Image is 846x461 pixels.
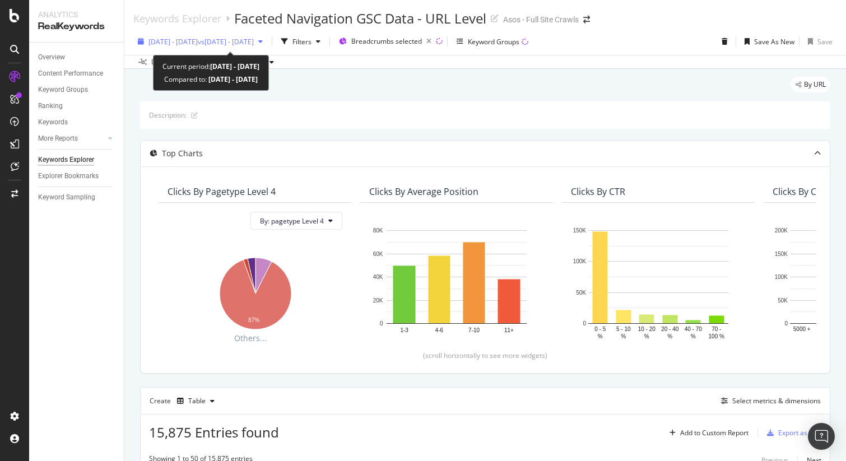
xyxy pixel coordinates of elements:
div: Keyword Sampling [38,192,95,203]
span: By: pagetype Level 4 [260,216,324,226]
text: 7-10 [468,327,480,333]
text: 70 - [712,326,721,332]
a: Overview [38,52,116,63]
div: Keywords [38,117,68,128]
button: Export as CSV [763,424,821,442]
text: 100 % [709,333,724,339]
text: % [644,333,649,339]
text: 20 - 40 [661,326,679,332]
text: 11+ [504,327,514,333]
text: % [621,333,626,339]
div: Open Intercom Messenger [808,423,835,450]
div: Select metrics & dimensions [732,396,821,406]
div: Top Charts [162,148,203,159]
text: % [667,333,672,339]
div: Content Performance [38,68,103,80]
a: Keywords [38,117,116,128]
text: 80K [373,227,383,234]
text: 40K [373,274,383,280]
text: 0 [380,320,383,327]
button: Breadcrumbs selected [334,32,436,50]
text: 150K [573,227,587,234]
a: Explorer Bookmarks [38,170,116,182]
div: Current period: [162,60,259,73]
a: Ranking [38,100,116,112]
button: Filters [277,32,325,50]
b: [DATE] - [DATE] [207,74,258,84]
div: Create [150,392,219,410]
text: 10 - 20 [638,326,656,332]
div: Analytics [38,9,115,20]
text: 87% [248,316,259,323]
text: 40 - 70 [685,326,703,332]
div: Clicks By Average Position [369,186,478,197]
text: 200K [775,227,788,234]
svg: A chart. [571,225,746,342]
text: 50K [778,297,788,303]
div: (scroll horizontally to see more widgets) [154,350,816,360]
text: 5 - 10 [616,326,631,332]
a: More Reports [38,133,105,145]
span: By URL [804,81,826,88]
div: Compared to: [164,73,258,86]
span: 15,875 Entries found [149,423,279,441]
a: Keyword Sampling [38,192,116,203]
div: Table [188,398,206,404]
span: [DATE] - [DATE] [148,37,198,46]
div: Save [817,37,833,46]
text: 0 - 5 [594,326,606,332]
div: Export as CSV [778,428,821,437]
a: Keyword Groups [38,84,116,96]
div: Asos - Full Site Crawls [503,14,579,25]
div: Clicks By CTR [571,186,625,197]
text: 1-3 [400,327,408,333]
div: RealKeywords [38,20,115,33]
div: Keyword Groups [468,37,519,46]
text: 150K [775,250,788,257]
text: 0 [784,320,788,327]
span: Breadcrumbs selected [351,36,422,46]
text: % [598,333,603,339]
text: % [691,333,696,339]
div: Save As New [754,37,794,46]
b: [DATE] - [DATE] [210,62,259,71]
a: Content Performance [38,68,116,80]
div: Add to Custom Report [680,430,749,436]
div: Data crossed with the Crawl [151,57,239,67]
a: Keywords Explorer [38,154,116,166]
button: Keyword Groups [452,32,533,50]
button: Save As New [740,32,794,50]
div: Filters [292,37,312,46]
div: Description: [149,110,187,120]
text: 0 [583,320,586,327]
svg: A chart. [168,252,342,332]
button: Add to Custom Report [665,424,749,442]
text: 5000 + [793,326,811,332]
div: Overview [38,52,65,63]
span: Others... [230,332,271,345]
text: 100K [775,274,788,280]
div: Faceted Navigation GSC Data - URL Level [234,9,486,28]
text: 50K [576,289,586,295]
span: vs [DATE] - [DATE] [198,37,254,46]
button: [DATE] - [DATE]vs[DATE] - [DATE] [133,32,267,50]
text: 20K [373,297,383,303]
div: Keyword Groups [38,84,88,96]
div: legacy label [791,77,830,92]
div: Clicks By pagetype Level 4 [168,186,276,197]
div: Ranking [38,100,63,112]
text: 4-6 [435,327,444,333]
text: 100K [573,258,587,264]
div: arrow-right-arrow-left [583,16,590,24]
text: 60K [373,250,383,257]
button: Save [803,32,833,50]
svg: A chart. [369,225,544,342]
button: Table [173,392,219,410]
a: Keywords Explorer [133,12,221,25]
button: Select metrics & dimensions [717,394,821,408]
div: More Reports [38,133,78,145]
